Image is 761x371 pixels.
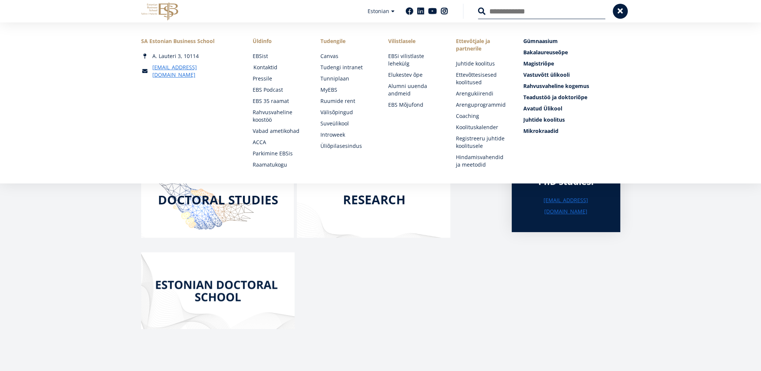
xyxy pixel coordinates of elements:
[253,109,305,124] a: Rahvusvaheline koostöö
[320,97,373,105] a: Ruumide rent
[141,52,238,60] div: A. Lauteri 3, 10114
[253,139,305,146] a: ACCA
[320,75,373,82] a: Tunniplaan
[523,82,620,90] a: Rahvusvaheline kogemus
[523,49,568,56] span: Bakalaureuseõpe
[388,82,441,97] a: Alumni uuenda andmeid
[388,71,441,79] a: Elukestev õpe
[523,49,620,56] a: Bakalaureuseõpe
[388,101,441,109] a: EBS Mõjufond
[253,75,305,82] a: Pressile
[253,64,306,71] a: Kontaktid
[417,7,424,15] a: Linkedin
[456,37,508,52] span: Ettevõtjale ja partnerile
[527,195,605,217] a: [EMAIL_ADDRESS][DOMAIN_NAME]
[388,37,441,45] span: Vilistlasele
[456,71,508,86] a: Ettevõttesisesed koolitused
[320,37,373,45] a: Tudengile
[523,116,620,124] a: Juhtide koolitus
[456,90,508,97] a: Arengukiirendi
[523,37,620,45] a: Gümnaasium
[523,127,558,134] span: Mikrokraadid
[523,37,558,45] span: Gümnaasium
[253,161,305,168] a: Raamatukogu
[523,116,565,123] span: Juhtide koolitus
[253,86,305,94] a: EBS Podcast
[523,60,554,67] span: Magistriõpe
[523,127,620,135] a: Mikrokraadid
[523,71,620,79] a: Vastuvõtt ülikooli
[320,142,373,150] a: Üliõpilasesindus
[253,150,305,157] a: Parkimine EBSis
[320,131,373,139] a: Introweek
[456,101,508,109] a: Arenguprogrammid
[253,127,305,135] a: Vabad ametikohad
[141,37,238,45] div: SA Estonian Business School
[253,37,305,45] span: Üldinfo
[523,82,589,89] span: Rahvusvaheline kogemus
[523,94,620,101] a: Teadustöö ja doktoriõpe
[523,105,562,112] span: Avatud Ülikool
[253,52,305,60] a: EBSist
[253,97,305,105] a: EBS 35 raamat
[152,64,238,79] a: [EMAIL_ADDRESS][DOMAIN_NAME]
[523,71,570,78] span: Vastuvõtt ülikooli
[523,94,587,101] span: Teadustöö ja doktoriõpe
[527,165,605,187] div: Enquiries about PhD studies:
[441,7,448,15] a: Instagram
[456,124,508,131] a: Koolituskalender
[456,60,508,67] a: Juhtide koolitus
[406,7,413,15] a: Facebook
[523,105,620,112] a: Avatud Ülikool
[320,109,373,116] a: Välisõpingud
[523,60,620,67] a: Magistriõpe
[456,153,508,168] a: Hindamisvahendid ja meetodid
[428,7,437,15] a: Youtube
[456,135,508,150] a: Registreeru juhtide koolitusele
[320,86,373,94] a: MyEBS
[456,112,508,120] a: Coaching
[320,120,373,127] a: Suveülikool
[320,52,373,60] a: Canvas
[320,64,373,71] a: Tudengi intranet
[388,52,441,67] a: EBSi vilistlaste lehekülg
